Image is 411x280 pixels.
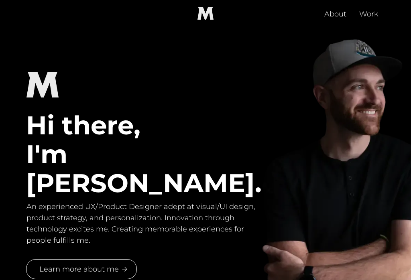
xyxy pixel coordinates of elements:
a: home [193,0,218,26]
a: Learn more about me [26,259,137,279]
a: About [318,0,353,26]
p: An experienced UX/Product Designer adept at visual/UI design, product strategy, and personalizati... [26,201,262,253]
a: Work [353,0,385,26]
img: Arrow pointing right. [122,267,127,272]
h1: Hi there, I'm [PERSON_NAME]. [26,111,262,197]
img: "M" logo [26,71,59,98]
div: Learn more about me [36,264,122,275]
img: "M" logo [193,7,218,20]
